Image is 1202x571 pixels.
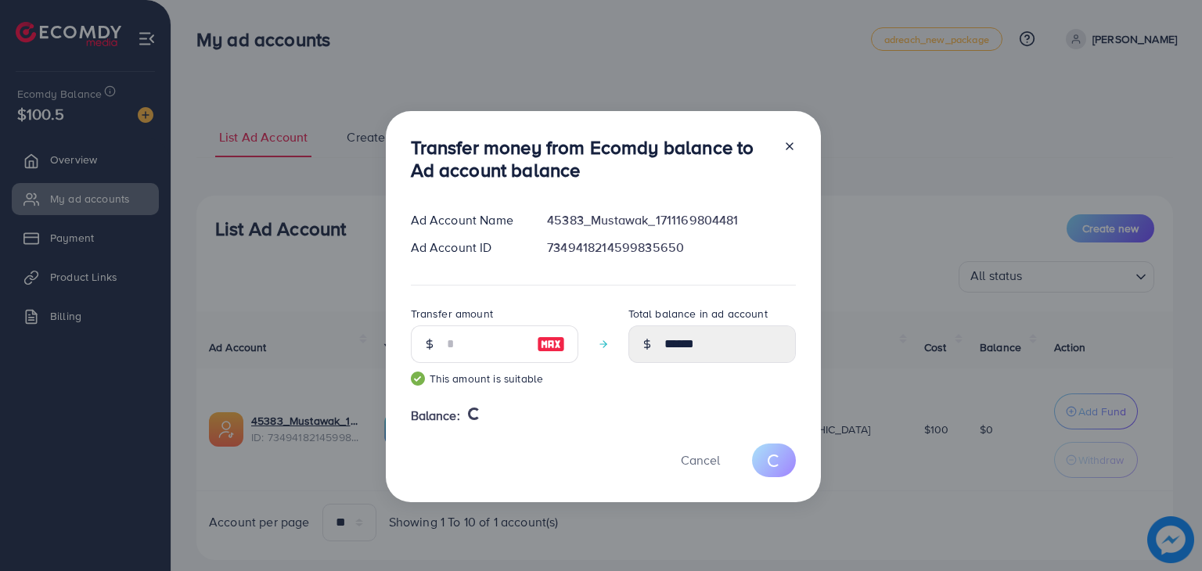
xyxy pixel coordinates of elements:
[411,372,425,386] img: guide
[628,306,768,321] label: Total balance in ad account
[411,371,578,386] small: This amount is suitable
[398,211,535,229] div: Ad Account Name
[411,306,493,321] label: Transfer amount
[411,407,460,425] span: Balance:
[398,239,535,257] div: Ad Account ID
[534,239,808,257] div: 7349418214599835650
[681,451,720,469] span: Cancel
[534,211,808,229] div: 45383_Mustawak_1711169804481
[411,136,771,181] h3: Transfer money from Ecomdy balance to Ad account balance
[537,335,565,354] img: image
[661,444,740,477] button: Cancel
